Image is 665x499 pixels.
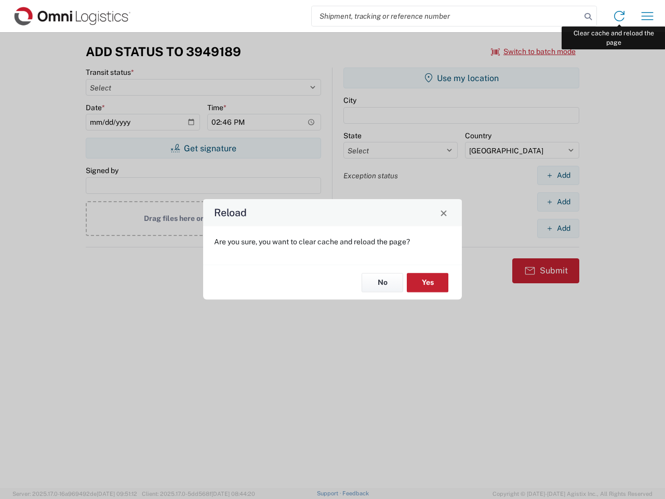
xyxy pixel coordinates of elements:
p: Are you sure, you want to clear cache and reload the page? [214,237,451,246]
button: No [362,273,403,292]
button: Close [436,205,451,220]
button: Yes [407,273,448,292]
input: Shipment, tracking or reference number [312,6,581,26]
h4: Reload [214,205,247,220]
